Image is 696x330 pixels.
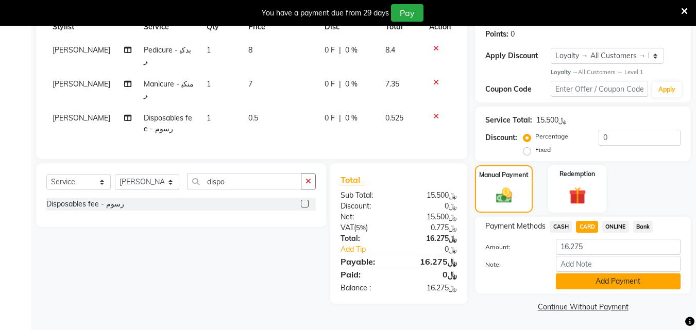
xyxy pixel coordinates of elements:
a: Continue Without Payment [477,302,689,312]
div: ﷼0.775 [399,222,465,233]
div: Balance : [333,283,399,293]
span: 1 [207,79,211,89]
div: Paid: [333,268,399,281]
th: Price [242,15,318,39]
span: Disposables fee - رسوم [144,113,192,133]
span: ONLINE [602,221,629,233]
span: 0 F [325,113,335,124]
span: 0.5 [248,113,258,123]
div: ﷼15.500 [399,212,465,222]
span: | [339,45,341,56]
div: ﷼16.275 [399,283,465,293]
div: Points: [485,29,508,40]
input: Search or Scan [187,173,301,189]
span: 1 [207,45,211,55]
span: Payment Methods [485,221,546,232]
span: | [339,113,341,124]
div: Discount: [485,132,517,143]
div: ﷼0 [399,201,465,212]
label: Amount: [478,242,548,252]
span: 5% [356,223,366,232]
div: ﷼0 [399,268,465,281]
div: ﷼15.500 [536,115,567,126]
input: Enter Offer / Coupon Code [551,81,648,97]
div: Service Total: [485,115,532,126]
div: Total: [333,233,399,244]
div: ﷼16.275 [399,255,465,268]
span: [PERSON_NAME] [53,45,110,55]
span: 0 F [325,79,335,90]
label: Fixed [535,145,551,154]
span: [PERSON_NAME] [53,113,110,123]
span: 0 % [345,113,358,124]
div: Sub Total: [333,190,399,201]
div: Coupon Code [485,84,550,95]
th: Qty [200,15,242,39]
label: Redemption [559,169,595,179]
div: ﷼15.500 [399,190,465,201]
div: Discount: [333,201,399,212]
div: ﷼0 [410,244,465,255]
input: Add Note [556,256,681,272]
a: Add Tip [333,244,410,255]
span: CARD [576,221,598,233]
span: Total [341,175,364,185]
div: ﷼16.275 [399,233,465,244]
div: Net: [333,212,399,222]
img: _gift.svg [564,185,591,206]
span: 8 [248,45,252,55]
th: Stylist [46,15,138,39]
span: 7.35 [385,79,399,89]
th: Disc [318,15,380,39]
strong: Loyalty → [551,68,578,76]
span: 8.4 [385,45,395,55]
th: Action [423,15,457,39]
span: Pedicure - بدكير [144,45,191,65]
span: Bank [633,221,653,233]
button: Apply [652,82,682,97]
img: _cash.svg [491,186,517,204]
label: Note: [478,260,548,269]
span: | [339,79,341,90]
button: Pay [391,4,423,22]
span: CASH [550,221,572,233]
th: Total [379,15,423,39]
span: [PERSON_NAME] [53,79,110,89]
th: Service [138,15,200,39]
div: All Customers → Level 1 [551,68,681,77]
span: 0 % [345,79,358,90]
div: Disposables fee - رسوم [46,199,124,210]
div: Apply Discount [485,50,550,61]
button: Add Payment [556,273,681,289]
span: 0.525 [385,113,403,123]
span: 0 F [325,45,335,56]
span: VAT [341,223,354,232]
input: Amount [556,239,681,255]
span: Manicure - منكير [144,79,194,99]
label: Manual Payment [479,170,529,180]
span: 7 [248,79,252,89]
span: 0 % [345,45,358,56]
span: 1 [207,113,211,123]
div: You have a payment due from 29 days [262,8,389,19]
div: 0 [511,29,515,40]
div: ( ) [333,222,399,233]
div: Payable: [333,255,399,268]
label: Percentage [535,132,568,141]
